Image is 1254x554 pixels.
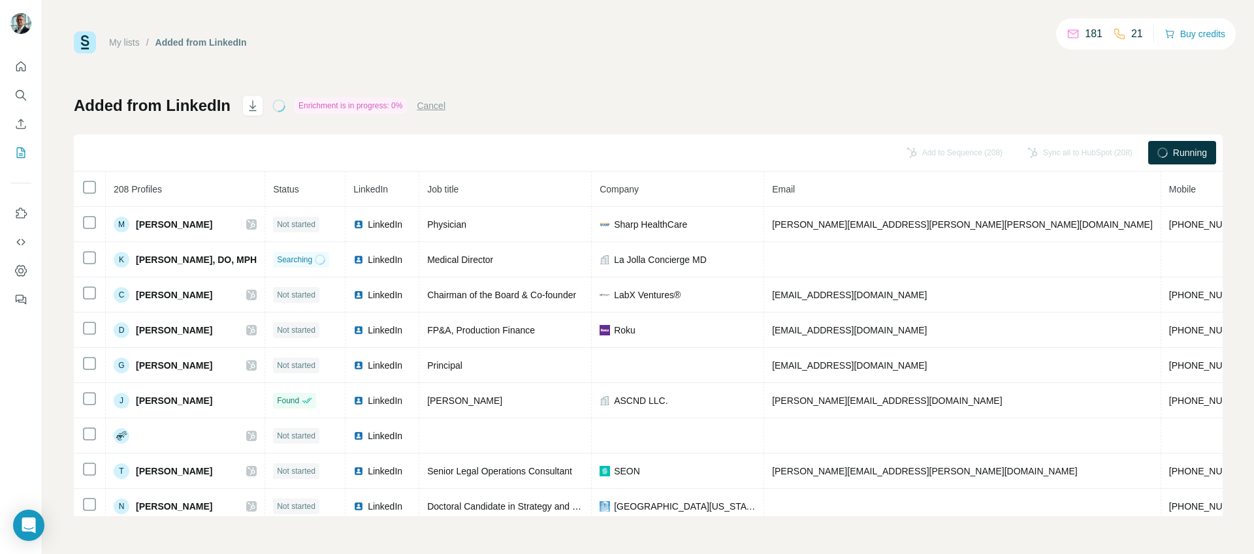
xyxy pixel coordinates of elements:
button: Use Surfe API [10,230,31,254]
span: [PERSON_NAME] [427,395,502,406]
span: [PERSON_NAME][EMAIL_ADDRESS][PERSON_NAME][DOMAIN_NAME] [772,466,1078,476]
span: Not started [277,465,315,477]
img: LinkedIn logo [353,325,364,335]
span: SEON [614,465,640,478]
div: N [114,499,129,514]
span: LinkedIn [353,184,388,194]
span: 208 Profiles [114,184,162,194]
span: [PERSON_NAME][EMAIL_ADDRESS][PERSON_NAME][PERSON_NAME][DOMAIN_NAME] [772,219,1153,230]
a: My lists [109,37,140,48]
img: LinkedIn logo [353,431,364,441]
span: [PHONE_NUMBER] [1169,290,1251,300]
img: company-logo [600,325,610,335]
span: [PHONE_NUMBER] [1169,466,1251,476]
span: LinkedIn [368,218,402,231]
div: M [114,217,129,232]
span: Roku [614,324,635,337]
span: Found [277,395,299,407]
span: [EMAIL_ADDRESS][DOMAIN_NAME] [772,325,927,335]
p: 181 [1085,26,1102,42]
button: Dashboard [10,259,31,283]
span: Email [772,184,795,194]
div: G [114,358,129,373]
span: [PERSON_NAME], DO, MPH [136,253,257,266]
span: Not started [277,289,315,301]
span: LinkedIn [368,429,402,442]
span: Medical Director [427,254,493,265]
span: [PERSON_NAME] [136,359,212,372]
div: T [114,463,129,479]
img: LinkedIn logo [353,254,364,265]
span: [PERSON_NAME][EMAIL_ADDRESS][DOMAIN_NAME] [772,395,1002,406]
span: LinkedIn [368,359,402,372]
button: Quick start [10,55,31,78]
img: LinkedIn logo [353,501,364,512]
li: / [146,36,149,49]
img: LinkedIn logo [353,360,364,371]
p: 21 [1131,26,1143,42]
span: Mobile [1169,184,1196,194]
button: Buy credits [1165,25,1225,43]
img: LinkedIn logo [353,219,364,230]
button: Feedback [10,288,31,311]
span: [EMAIL_ADDRESS][DOMAIN_NAME] [772,290,927,300]
div: Open Intercom Messenger [13,510,44,541]
button: Cancel [417,99,445,112]
span: Principal [427,360,462,371]
span: LabX Ventures® [614,288,681,301]
button: Enrich CSV [10,112,31,136]
span: LinkedIn [368,288,402,301]
div: K [114,252,129,268]
span: Chairman of the Board & Co-founder [427,290,576,300]
span: Job title [427,184,458,194]
span: [PERSON_NAME] [136,288,212,301]
img: company-logo [600,219,610,230]
span: Not started [277,430,315,442]
span: Not started [277,219,315,230]
img: company-logo [600,290,610,300]
img: LinkedIn logo [353,466,364,476]
span: FP&A, Production Finance [427,325,535,335]
h1: Added from LinkedIn [74,95,231,116]
img: company-logo [600,466,610,476]
span: LinkedIn [368,500,402,513]
span: [PERSON_NAME] [136,500,212,513]
span: LinkedIn [368,324,402,337]
button: My lists [10,141,31,164]
span: [EMAIL_ADDRESS][DOMAIN_NAME] [772,360,927,371]
span: [PERSON_NAME] [136,394,212,407]
span: Status [273,184,299,194]
img: Surfe Logo [74,31,96,54]
img: LinkedIn logo [353,290,364,300]
span: LinkedIn [368,465,402,478]
span: Not started [277,360,315,371]
span: [PHONE_NUMBER] [1169,325,1251,335]
div: D [114,322,129,338]
img: company-logo [600,501,610,512]
span: Doctoral Candidate in Strategy and Entrepreneurship [427,501,642,512]
span: [PHONE_NUMBER] [1169,219,1251,230]
span: [PHONE_NUMBER] [1169,501,1251,512]
span: Not started [277,500,315,512]
span: ASCND LLC. [614,394,667,407]
span: LinkedIn [368,253,402,266]
div: J [114,393,129,408]
span: La Jolla Concierge MD [614,253,707,266]
span: [PERSON_NAME] [136,465,212,478]
span: Senior Legal Operations Consultant [427,466,572,476]
span: Sharp HealthCare [614,218,687,231]
span: Not started [277,324,315,336]
span: [PERSON_NAME] [136,324,212,337]
button: Search [10,84,31,107]
span: Searching [277,254,312,266]
img: Avatar [10,13,31,34]
img: LinkedIn logo [353,395,364,406]
div: Added from LinkedIn [155,36,247,49]
span: LinkedIn [368,394,402,407]
span: [PHONE_NUMBER] [1169,395,1251,406]
span: Running [1173,146,1207,159]
span: [GEOGRAPHIC_DATA][US_STATE] at [GEOGRAPHIC_DATA] [614,500,756,513]
span: [PHONE_NUMBER] [1169,360,1251,371]
span: Physician [427,219,466,230]
div: Enrichment is in progress: 0% [295,98,406,114]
